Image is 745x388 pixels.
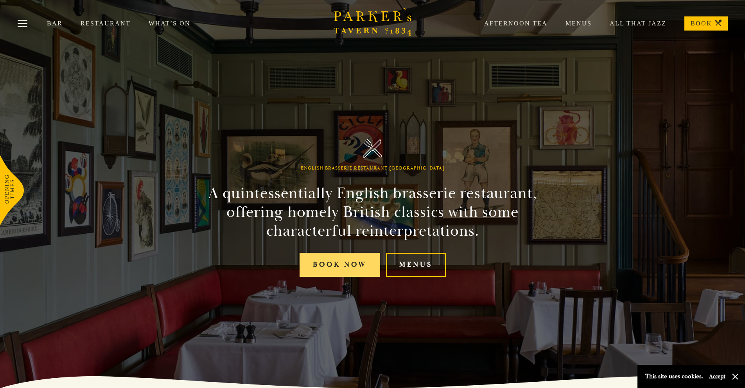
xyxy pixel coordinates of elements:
a: Menus [386,253,446,277]
button: Accept [709,373,725,380]
p: This site uses cookies. [645,371,703,382]
img: Parker's Tavern Brasserie Cambridge [363,139,382,158]
h1: English Brasserie Restaurant [GEOGRAPHIC_DATA] [301,166,445,171]
button: Close and accept [731,373,739,381]
h2: A quintessentially English brasserie restaurant, offering homely British classics with some chara... [194,184,551,240]
a: Book Now [300,253,380,277]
